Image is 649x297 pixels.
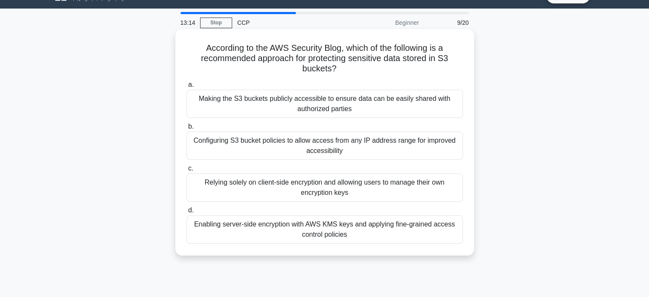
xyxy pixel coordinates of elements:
span: c. [188,165,193,172]
div: Enabling server-side encryption with AWS KMS keys and applying fine-grained access control policies [186,215,463,244]
span: d. [188,206,194,214]
div: 9/20 [424,14,474,31]
div: 13:14 [175,14,200,31]
div: Beginner [349,14,424,31]
span: b. [188,123,194,130]
a: Stop [200,18,232,28]
div: Making the S3 buckets publicly accessible to ensure data can be easily shared with authorized par... [186,90,463,118]
span: a. [188,81,194,88]
div: Relying solely on client-side encryption and allowing users to manage their own encryption keys [186,173,463,202]
h5: According to the AWS Security Blog, which of the following is a recommended approach for protecti... [186,43,464,74]
div: Configuring S3 bucket policies to allow access from any IP address range for improved accessibility [186,132,463,160]
div: CCP [232,14,349,31]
